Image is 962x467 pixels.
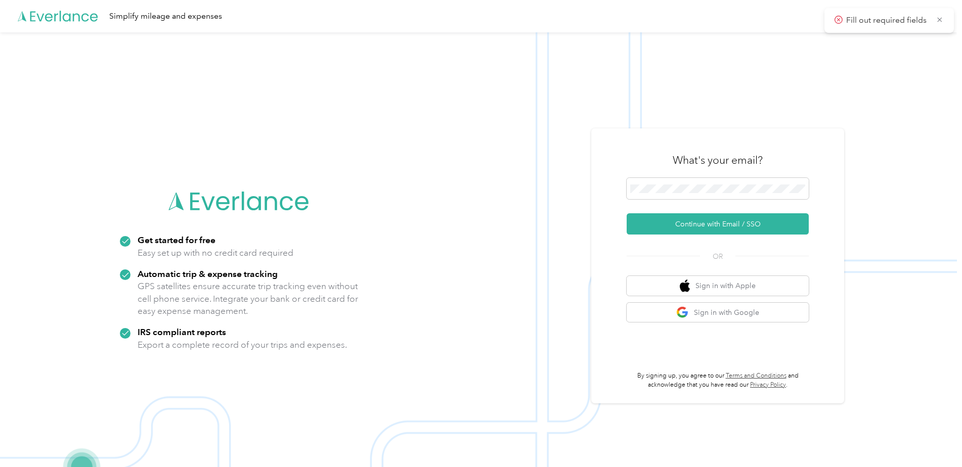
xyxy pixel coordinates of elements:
[627,371,809,389] p: By signing up, you agree to our and acknowledge that you have read our .
[138,326,226,337] strong: IRS compliant reports
[726,372,786,380] a: Terms and Conditions
[138,268,278,279] strong: Automatic trip & expense tracking
[700,251,735,262] span: OR
[673,153,763,167] h3: What's your email?
[680,279,690,292] img: apple logo
[627,276,809,296] button: apple logoSign in with Apple
[627,303,809,322] button: google logoSign in with Google
[138,280,359,317] p: GPS satellites ensure accurate trip tracking even without cell phone service. Integrate your bank...
[750,381,786,389] a: Privacy Policy
[138,235,215,245] strong: Get started for free
[846,14,929,27] p: Fill out required fields
[138,247,293,259] p: Easy set up with no credit card required
[905,410,962,467] iframe: Everlance-gr Chat Button Frame
[109,10,222,23] div: Simplify mileage and expenses
[138,339,347,351] p: Export a complete record of your trips and expenses.
[627,213,809,235] button: Continue with Email / SSO
[676,306,689,319] img: google logo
